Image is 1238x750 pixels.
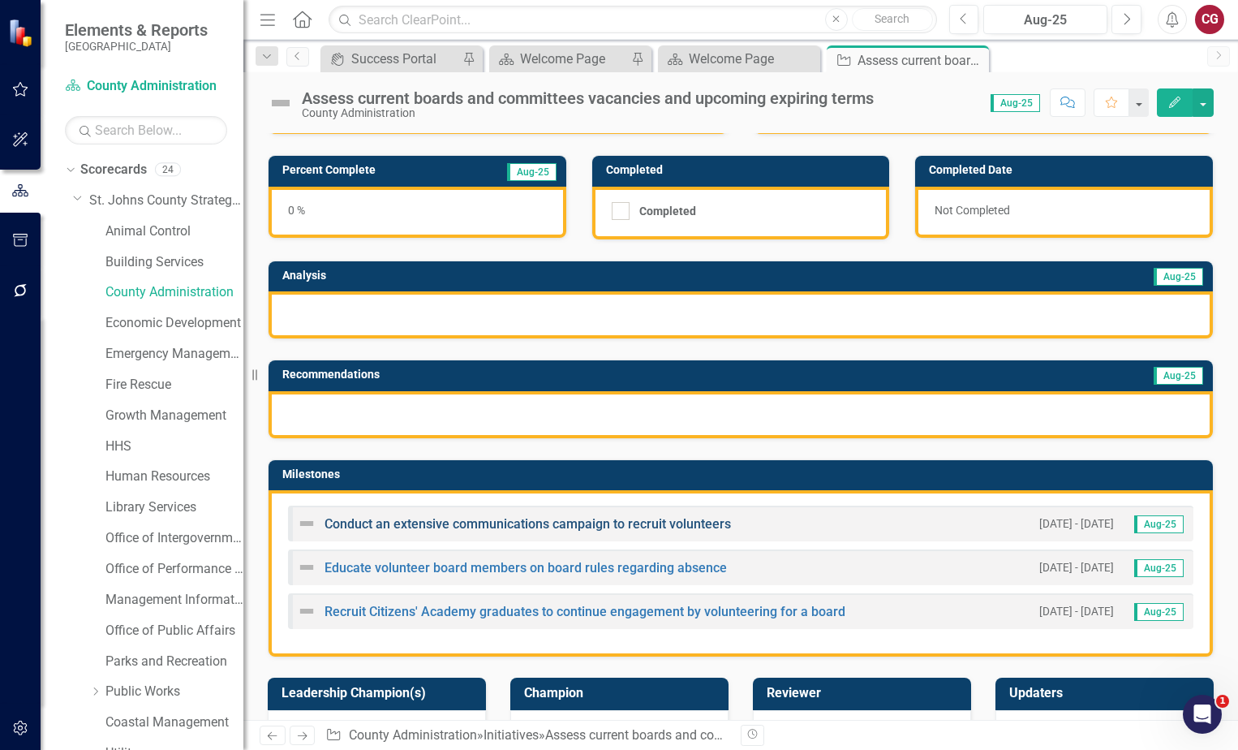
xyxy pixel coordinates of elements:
[524,686,720,700] h3: Champion
[662,49,816,69] a: Welcome Page
[80,161,147,179] a: Scorecards
[65,40,208,53] small: [GEOGRAPHIC_DATA]
[915,187,1213,238] div: Not Completed
[1134,515,1184,533] span: Aug-25
[1195,5,1224,34] button: CG
[269,187,566,238] div: 0 %
[1134,603,1184,621] span: Aug-25
[983,5,1107,34] button: Aug-25
[105,591,243,610] a: Management Information Systems
[105,376,243,394] a: Fire Rescue
[767,686,963,700] h3: Reviewer
[282,468,1205,481] h3: Milestones
[105,345,243,364] a: Emergency Management
[1154,367,1203,385] span: Aug-25
[325,516,731,532] a: Conduct an extensive communications campaign to recruit volunteers
[325,49,458,69] a: Success Portal
[325,560,727,575] a: Educate volunteer board members on board rules regarding absence
[520,49,627,69] div: Welcome Page
[989,11,1102,30] div: Aug-25
[65,116,227,144] input: Search Below...
[875,12,909,25] span: Search
[1154,268,1203,286] span: Aug-25
[1039,560,1114,575] small: [DATE] - [DATE]
[105,560,243,579] a: Office of Performance & Transparency
[493,49,627,69] a: Welcome Page
[689,49,816,69] div: Welcome Page
[65,77,227,96] a: County Administration
[507,163,557,181] span: Aug-25
[65,20,208,40] span: Elements & Reports
[929,164,1205,176] h3: Completed Date
[858,50,985,71] div: Assess current boards and committees vacancies and upcoming expiring terms
[105,713,243,732] a: Coastal Management
[1183,695,1222,734] iframe: Intercom live chat
[325,604,845,619] a: Recruit Citizens' Academy graduates to continue engagement by volunteering for a board
[545,727,999,743] div: Assess current boards and committees vacancies and upcoming expiring terms
[1134,559,1184,577] span: Aug-25
[105,498,243,517] a: Library Services
[105,622,243,640] a: Office of Public Affairs
[852,8,933,31] button: Search
[105,683,243,701] a: Public Works
[302,89,874,107] div: Assess current boards and committees vacancies and upcoming expiring terms
[282,164,460,176] h3: Percent Complete
[105,529,243,548] a: Office of Intergovernmental Affairs
[1039,604,1114,619] small: [DATE] - [DATE]
[484,727,539,743] a: Initiatives
[1216,695,1229,708] span: 1
[606,164,882,176] h3: Completed
[105,407,243,425] a: Growth Management
[297,601,316,621] img: Not Defined
[89,192,243,210] a: St. Johns County Strategic Plan
[297,558,316,577] img: Not Defined
[297,514,316,533] img: Not Defined
[329,6,936,34] input: Search ClearPoint...
[8,18,37,47] img: ClearPoint Strategy
[1039,516,1114,532] small: [DATE] - [DATE]
[282,269,708,282] h3: Analysis
[1009,686,1206,700] h3: Updaters
[105,437,243,456] a: HHS
[991,94,1040,112] span: Aug-25
[105,253,243,272] a: Building Services
[302,107,874,119] div: County Administration
[282,686,478,700] h3: Leadership Champion(s)
[351,49,458,69] div: Success Portal
[105,468,243,486] a: Human Resources
[349,727,477,743] a: County Administration
[105,653,243,671] a: Parks and Recreation
[155,163,181,177] div: 24
[105,283,243,302] a: County Administration
[268,90,294,116] img: Not Defined
[105,314,243,333] a: Economic Development
[282,369,888,381] h3: Recommendations
[105,222,243,241] a: Animal Control
[325,726,729,745] div: » »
